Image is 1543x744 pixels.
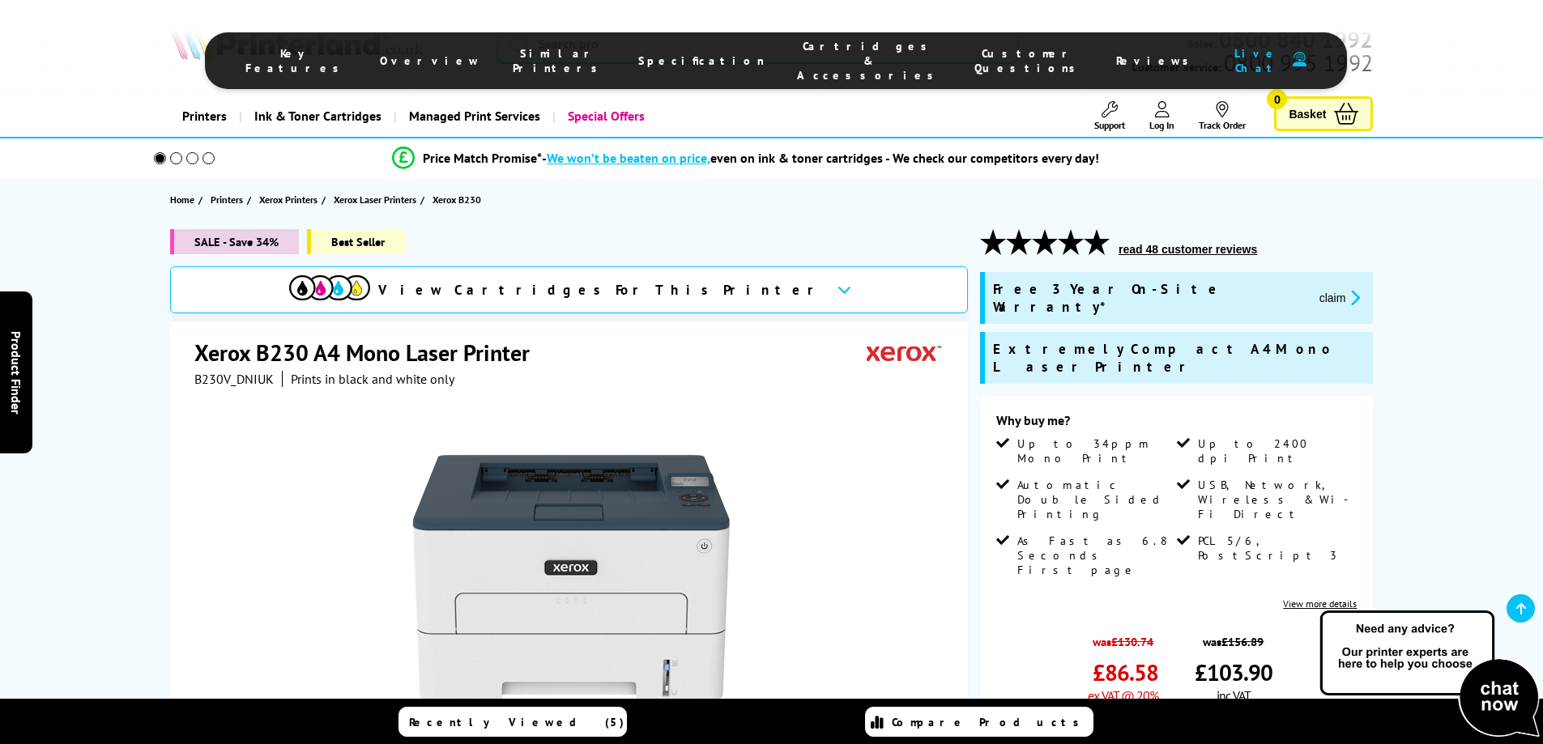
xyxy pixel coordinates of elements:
span: Home [170,191,194,208]
span: Xerox B230 [433,191,481,208]
span: Cartridges & Accessories [797,39,942,83]
a: Ink & Toner Cartridges [239,96,394,137]
span: Live Chat [1230,46,1285,75]
span: £86.58 [1093,657,1158,687]
span: Recently Viewed (5) [409,715,624,729]
span: Automatic Double Sided Printing [1017,478,1173,521]
a: Log In [1149,101,1174,131]
span: £103.90 [1195,657,1272,687]
button: read 48 customer reviews [1114,242,1262,257]
span: 0 [1267,89,1287,109]
a: Basket 0 [1274,96,1373,131]
i: Prints in black and white only [291,371,454,387]
span: Ink & Toner Cartridges [254,96,381,137]
a: Track Order [1199,101,1246,131]
a: Xerox Laser Printers [334,191,420,208]
span: Customer Questions [974,46,1084,75]
span: We won’t be beaten on price, [547,150,710,166]
span: Up to 2400 dpi Print [1198,436,1353,466]
a: View more details [1283,597,1357,610]
a: Recently Viewed (5) [399,707,627,737]
a: Managed Print Services [394,96,552,137]
span: Xerox Laser Printers [334,191,416,208]
a: Printers [170,96,239,137]
h1: Xerox B230 A4 Mono Laser Printer [194,338,546,368]
span: Compare Products [892,715,1088,729]
span: Similar Printers [513,46,606,75]
a: Xerox B230 [433,191,485,208]
strike: £130.74 [1111,634,1153,649]
img: Xerox B230 [412,419,730,737]
img: View Cartridges [289,275,370,300]
li: modal_Promise [132,144,1361,172]
span: Key Features [245,46,347,75]
span: Overview [380,53,480,68]
img: Xerox [867,338,941,368]
span: View Cartridges For This Printer [378,281,824,299]
a: Support [1094,101,1125,131]
span: As Fast as 6.8 Seconds First page [1017,534,1173,577]
span: inc VAT [1217,687,1251,704]
div: - even on ink & toner cartridges - We check our competitors every day! [542,150,1099,166]
img: Open Live Chat window [1316,608,1543,741]
a: Xerox Printers [259,191,322,208]
span: Specification [638,53,765,68]
span: Product Finder [8,330,24,414]
img: user-headset-duotone.svg [1293,52,1306,67]
span: Xerox Printers [259,191,318,208]
span: PCL 5/6, PostScript 3 [1198,534,1353,563]
span: Log In [1149,119,1174,131]
span: Up to 34ppm Mono Print [1017,436,1173,466]
span: Extremely Compact A4 Mono Laser Printer [993,340,1365,376]
div: Why buy me? [996,412,1357,436]
span: USB, Network, Wireless & Wi-Fi Direct [1198,478,1353,521]
span: Basket [1289,103,1326,125]
span: Reviews [1116,53,1197,68]
a: Home [170,191,198,208]
span: B230V_DNIUK [194,371,274,387]
a: Special Offers [552,96,657,137]
span: Free 3 Year On-Site Warranty* [993,280,1306,316]
a: Printers [211,191,247,208]
span: Support [1094,119,1125,131]
span: was [1088,626,1158,649]
strike: £156.89 [1221,634,1264,649]
span: Price Match Promise* [423,150,542,166]
span: Printers [211,191,243,208]
span: SALE - Save 34% [170,229,299,254]
button: promo-description [1315,288,1366,307]
a: Compare Products [865,707,1093,737]
span: was [1195,626,1272,649]
span: ex VAT @ 20% [1088,687,1158,704]
span: Best Seller [307,229,405,254]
